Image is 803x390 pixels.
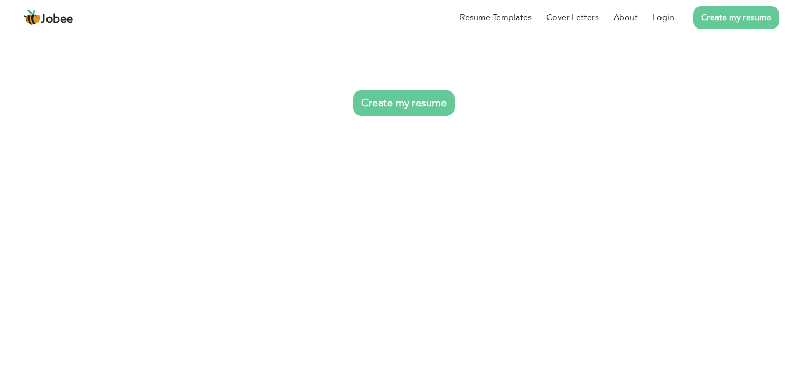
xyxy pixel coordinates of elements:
[653,11,674,24] a: Login
[546,11,599,24] a: Cover Letters
[613,11,638,24] a: About
[460,11,532,24] a: Resume Templates
[24,9,73,26] a: Jobee
[353,90,455,116] a: Create my resume
[24,9,41,26] img: jobee.io
[41,14,73,25] span: Jobee
[693,6,779,29] a: Create my resume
